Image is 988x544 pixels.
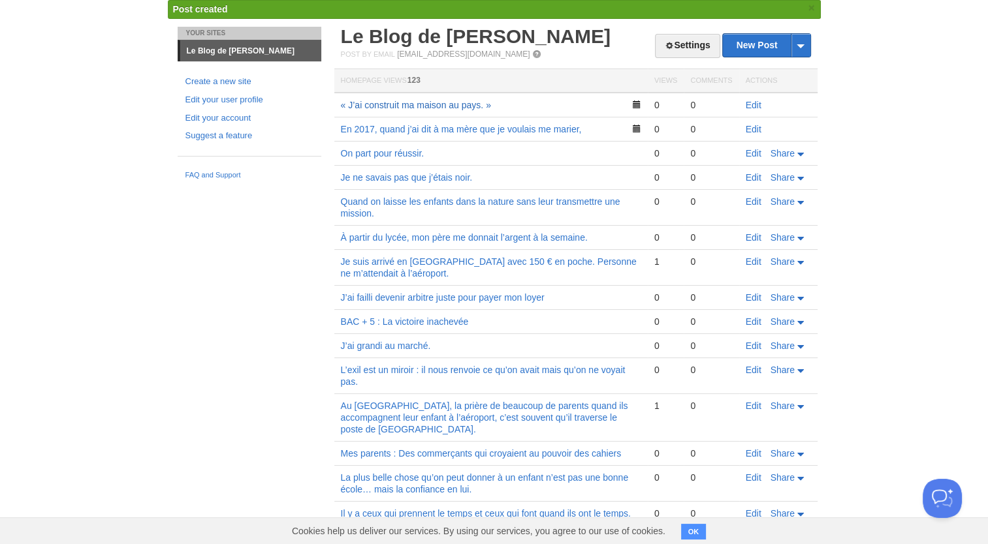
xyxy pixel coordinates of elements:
[771,148,795,159] span: Share
[407,76,421,85] span: 123
[771,365,795,375] span: Share
[341,472,629,494] a: La plus belle chose qu’on peut donner à un enfant n’est pas une bonne école… mais la confiance en...
[341,232,588,243] a: À partir du lycée, mon père me donnait l’argent à la semaine.
[690,507,732,519] div: 0
[746,472,761,483] a: Edit
[341,25,611,47] a: Le Blog de [PERSON_NAME]
[690,316,732,327] div: 0
[279,518,678,544] span: Cookies help us deliver our services. By using our services, you agree to our use of cookies.
[739,69,818,93] th: Actions
[654,232,677,243] div: 0
[654,472,677,483] div: 0
[654,364,677,376] div: 0
[341,508,631,519] a: Il y a ceux qui prennent le temps et ceux qui font quand ils ont le temps.
[654,256,677,267] div: 1
[341,124,582,134] a: En 2017, quand j’ai dit à ma mère que je voulais me marier,
[771,340,795,351] span: Share
[746,340,761,351] a: Edit
[654,172,677,183] div: 0
[746,292,761,303] a: Edit
[771,196,795,207] span: Share
[341,196,620,219] a: Quand on laisse les enfants dans la nature sans leur transmettre une mission.
[654,99,677,111] div: 0
[690,364,732,376] div: 0
[690,147,732,159] div: 0
[648,69,684,93] th: Views
[746,316,761,327] a: Edit
[771,400,795,411] span: Share
[771,232,795,243] span: Share
[654,507,677,519] div: 0
[690,99,732,111] div: 0
[746,508,761,519] a: Edit
[771,508,795,519] span: Share
[654,196,677,207] div: 0
[178,27,321,40] li: Your Sites
[746,148,761,159] a: Edit
[746,365,761,375] a: Edit
[690,256,732,267] div: 0
[341,448,622,459] a: Mes parents : Des commerçants qui croyaient au pouvoir des cahiers
[746,232,761,243] a: Edit
[173,4,228,14] span: Post created
[681,524,707,539] button: OK
[341,292,545,303] a: J’ai failli devenir arbitre juste pour payer mon loyer
[746,100,761,110] a: Edit
[923,479,962,518] iframe: Help Scout Beacon - Open
[185,129,313,143] a: Suggest a feature
[341,316,469,327] a: BAC + 5 : La victoire inachevée
[690,196,732,207] div: 0
[185,93,313,107] a: Edit your user profile
[723,34,810,57] a: New Post
[654,292,677,303] div: 0
[341,172,473,183] a: Je ne savais pas que j’étais noir.
[341,50,395,58] span: Post by Email
[341,100,491,110] a: « J’ai construit ma maison au pays. »
[334,69,648,93] th: Homepage Views
[746,196,761,207] a: Edit
[771,448,795,459] span: Share
[654,147,677,159] div: 0
[690,292,732,303] div: 0
[654,447,677,459] div: 0
[690,232,732,243] div: 0
[746,124,761,134] a: Edit
[397,50,530,59] a: [EMAIL_ADDRESS][DOMAIN_NAME]
[654,340,677,352] div: 0
[690,472,732,483] div: 0
[746,256,761,267] a: Edit
[684,69,739,93] th: Comments
[341,400,628,434] a: Au [GEOGRAPHIC_DATA], la prière de beaucoup de parents quand ils accompagnent leur enfant à l’aér...
[690,123,732,135] div: 0
[690,340,732,352] div: 0
[654,123,677,135] div: 0
[771,256,795,267] span: Share
[341,148,424,159] a: On part pour réussir.
[180,40,321,61] a: Le Blog de [PERSON_NAME]
[746,400,761,411] a: Edit
[655,34,720,58] a: Settings
[654,400,677,412] div: 1
[746,448,761,459] a: Edit
[690,400,732,412] div: 0
[690,172,732,183] div: 0
[690,447,732,459] div: 0
[341,340,431,351] a: J’ai grandi au marché.
[771,292,795,303] span: Share
[185,112,313,125] a: Edit your account
[746,172,761,183] a: Edit
[185,75,313,89] a: Create a new site
[771,472,795,483] span: Share
[185,170,313,181] a: FAQ and Support
[771,172,795,183] span: Share
[654,316,677,327] div: 0
[341,365,626,387] a: L’exil est un miroir : il nous renvoie ce qu’on avait mais qu’on ne voyait pas.
[341,256,637,279] a: Je suis arrivé en [GEOGRAPHIC_DATA] avec 150 € en poche. Personne ne m’attendait à l’aéroport.
[771,316,795,327] span: Share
